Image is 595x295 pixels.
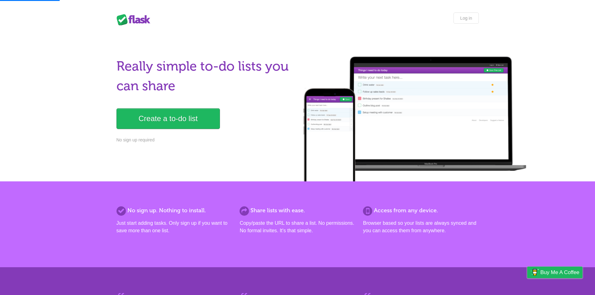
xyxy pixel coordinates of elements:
a: Create a to-do list [117,108,220,129]
p: No sign up required [117,137,294,143]
p: Browser based so your lists are always synced and you can access them from anywhere. [363,219,478,234]
span: Buy me a coffee [540,267,579,278]
h1: Really simple to-do lists you can share [117,57,294,96]
a: Buy me a coffee [527,267,583,278]
img: Buy me a coffee [530,267,539,278]
h2: Access from any device. [363,206,478,215]
h2: Share lists with ease. [240,206,355,215]
div: Flask Lists [117,14,154,25]
p: Just start adding tasks. Only sign up if you want to save more than one list. [117,219,232,234]
a: Log in [454,12,478,24]
h2: No sign up. Nothing to install. [117,206,232,215]
p: Copy/paste the URL to share a list. No permissions. No formal invites. It's that simple. [240,219,355,234]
